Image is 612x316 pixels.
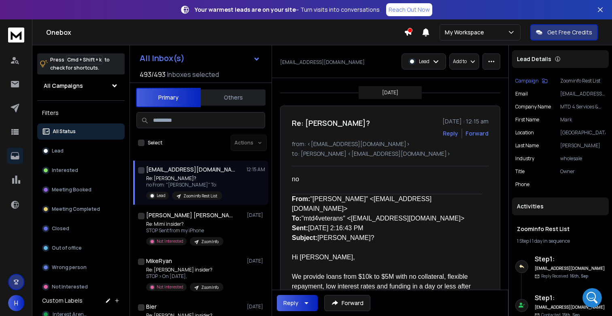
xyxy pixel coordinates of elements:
button: Not Interested [37,279,125,295]
p: [EMAIL_ADDRESS][DOMAIN_NAME] [560,91,606,97]
h1: [EMAIL_ADDRESS][DOMAIN_NAME] [146,165,235,174]
div: Recent message [17,116,145,124]
button: H [8,295,24,311]
div: Profile image for Rajgreat thanks![PERSON_NAME]•4h ago [8,121,153,151]
p: Re: Mimi insider? [146,221,223,227]
p: First Name [515,117,539,123]
button: Lead [37,143,125,159]
button: Primary [136,88,201,107]
div: no [292,174,482,184]
p: [DATE] [247,212,265,218]
p: Press to check for shortcuts. [50,56,110,72]
p: All Status [53,128,76,135]
div: Leveraging Spintax for Email Customization [12,225,150,249]
p: Not Interested [52,284,88,290]
button: Others [201,89,266,106]
h6: [EMAIL_ADDRESS][DOMAIN_NAME] [535,265,606,271]
p: Zoominfo Rest List [560,78,606,84]
span: Help [128,261,141,267]
button: All Inbox(s) [133,50,267,66]
h6: Step 1 : [535,254,606,264]
button: Interested [37,162,125,178]
img: Profile image for Lakshita [102,13,118,29]
p: Lead Details [517,55,551,63]
img: logo [8,28,24,42]
a: Reach Out Now [386,3,432,16]
p: Lead [157,193,166,199]
button: Help [108,241,162,274]
h6: [EMAIL_ADDRESS][DOMAIN_NAME] [535,304,606,310]
p: 12:15 AM [246,166,265,173]
span: Home [18,261,36,267]
img: Profile image for Rohan [87,13,103,29]
button: Closed [37,221,125,237]
button: Get Free Credits [530,24,598,40]
p: [DATE] [247,258,265,264]
p: Phone [515,181,529,188]
p: [PERSON_NAME] [560,142,606,149]
button: Reply [277,295,318,311]
button: Messages [54,241,108,274]
h3: Custom Labels [42,297,83,305]
p: Owner [560,168,606,175]
span: Cmd + Shift + k [66,55,103,64]
img: logo [16,17,70,27]
p: Meeting Booked [52,187,91,193]
p: Out of office [52,245,82,251]
h3: Inboxes selected [167,70,219,79]
h1: [PERSON_NAME] [PERSON_NAME] [146,211,235,219]
p: [EMAIL_ADDRESS][DOMAIN_NAME] [280,59,365,66]
div: Forward [465,129,489,138]
div: "[PERSON_NAME]" <[EMAIL_ADDRESS][DOMAIN_NAME]> "mtd4veterans" <[EMAIL_ADDRESS][DOMAIN_NAME]> [DAT... [292,194,482,243]
div: Optimizing Warmup Settings in ReachInbox [17,182,136,199]
p: no From: "[PERSON_NAME]" To: [146,182,222,188]
p: Company Name [515,104,551,110]
button: Out of office [37,240,125,256]
div: • 4h ago [85,136,108,144]
p: Mark [560,117,606,123]
p: Hi [PERSON_NAME] [16,57,146,71]
h1: Onebox [46,28,404,37]
div: Recent messageProfile image for Rajgreat thanks![PERSON_NAME]•4h ago [8,109,154,151]
p: STOP > On [DATE], [146,273,223,280]
button: Search for help [12,159,150,175]
p: [DATE] : 12:15 am [442,117,489,125]
p: wholesale [560,155,606,162]
div: | [517,238,604,244]
h1: Bier [146,303,157,311]
b: Sent: [292,225,308,231]
span: 16th, Sep [570,273,588,279]
p: Not Interested [157,238,183,244]
p: industry [515,155,534,162]
p: from: <[EMAIL_ADDRESS][DOMAIN_NAME]> [292,140,489,148]
div: Navigating Advanced Campaign Options in ReachInbox [17,205,136,222]
div: Activities [512,197,609,215]
h1: All Campaigns [44,82,83,90]
p: Closed [52,225,69,232]
p: title [515,168,525,175]
h1: Re: [PERSON_NAME]? [292,117,370,129]
button: Campaign [515,78,548,84]
img: Profile image for Raj [117,13,134,29]
p: Wrong person [52,264,87,271]
button: All Status [37,123,125,140]
strong: Your warmest leads are on your site [195,6,296,13]
p: My Workspace [445,28,487,36]
p: MTD 4 Services & Solutions, Inc. [560,104,606,110]
button: Wrong person [37,259,125,276]
p: [DATE] [247,303,265,310]
span: 493 / 493 [140,70,166,79]
span: 1 day in sequence [532,238,570,244]
div: Reply [283,299,298,307]
p: to: [PERSON_NAME] <[EMAIL_ADDRESS][DOMAIN_NAME]> [292,150,489,158]
b: To: [292,215,302,222]
p: Not Interested [157,284,183,290]
button: Meeting Completed [37,201,125,217]
div: [PERSON_NAME] [36,136,83,144]
p: ZoomInfo [201,284,219,291]
p: Get Free Credits [547,28,592,36]
h1: MikeRyan [146,257,172,265]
